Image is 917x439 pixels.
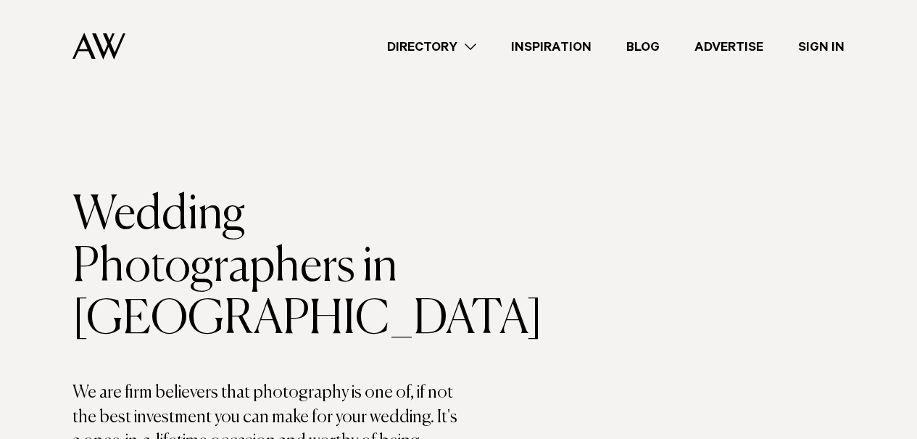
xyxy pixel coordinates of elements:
a: Directory [370,37,494,57]
h1: Wedding Photographers in [GEOGRAPHIC_DATA] [72,189,459,346]
a: Inspiration [494,37,609,57]
a: Advertise [677,37,781,57]
a: Blog [609,37,677,57]
img: Auckland Weddings Logo [72,33,125,60]
a: Sign In [781,37,862,57]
